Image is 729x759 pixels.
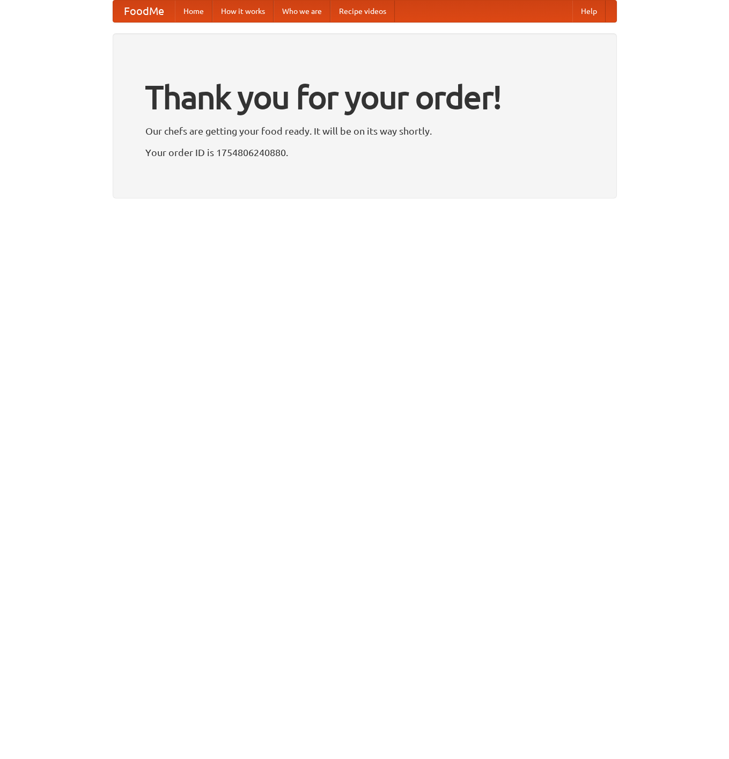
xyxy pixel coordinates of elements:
a: Home [175,1,212,22]
a: How it works [212,1,274,22]
a: FoodMe [113,1,175,22]
a: Who we are [274,1,330,22]
h1: Thank you for your order! [145,71,584,123]
a: Recipe videos [330,1,395,22]
p: Our chefs are getting your food ready. It will be on its way shortly. [145,123,584,139]
p: Your order ID is 1754806240880. [145,144,584,160]
a: Help [572,1,606,22]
